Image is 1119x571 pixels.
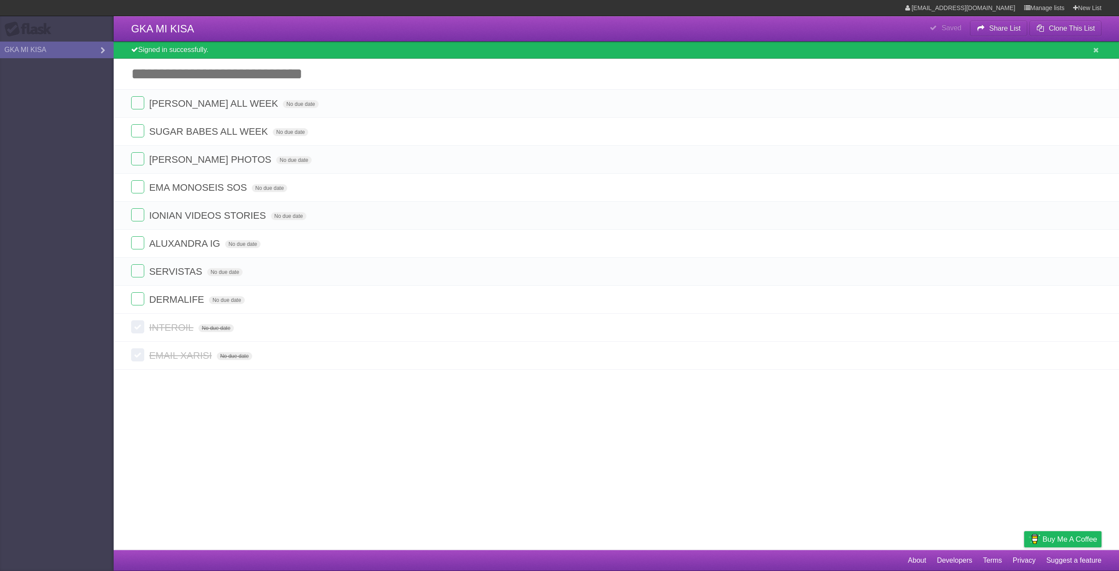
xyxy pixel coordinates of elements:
[209,296,244,304] span: No due date
[276,156,312,164] span: No due date
[970,21,1028,36] button: Share List
[131,208,144,221] label: Done
[149,210,268,221] span: ΙΟΝΙΑΝ VIDEOS STORIES
[149,238,222,249] span: ALUXANDRA IG
[131,320,144,333] label: Done
[131,264,144,277] label: Done
[271,212,306,220] span: No due date
[131,124,144,137] label: Done
[131,348,144,361] label: Done
[149,182,249,193] span: EMA MONOSEIS SOS
[217,352,252,360] span: No due date
[131,23,194,35] span: GKA MI KISA
[983,552,1002,569] a: Terms
[908,552,926,569] a: About
[149,350,214,361] span: EMAIL XARISI
[225,240,261,248] span: No due date
[1049,25,1095,32] b: Clone This List
[131,96,144,109] label: Done
[131,152,144,165] label: Done
[1029,21,1102,36] button: Clone This List
[1013,552,1036,569] a: Privacy
[149,294,206,305] span: DERMALIFE
[131,236,144,249] label: Done
[1024,531,1102,547] a: Buy me a coffee
[1029,532,1040,546] img: Buy me a coffee
[207,268,243,276] span: No due date
[131,180,144,193] label: Done
[131,292,144,305] label: Done
[149,154,274,165] span: [PERSON_NAME] PHOTOS
[937,552,972,569] a: Developers
[942,24,961,32] b: Saved
[1046,552,1102,569] a: Suggest a feature
[283,100,318,108] span: No due date
[273,128,308,136] span: No due date
[1043,532,1097,547] span: Buy me a coffee
[149,126,270,137] span: SUGAR BABES ALL WEEK
[4,21,57,37] div: Flask
[198,324,234,332] span: No due date
[252,184,287,192] span: No due date
[114,42,1119,59] div: Signed in successfully.
[149,322,195,333] span: INTEROIL
[149,98,280,109] span: [PERSON_NAME] ALL WEEK
[989,25,1021,32] b: Share List
[149,266,204,277] span: SERVISTAS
